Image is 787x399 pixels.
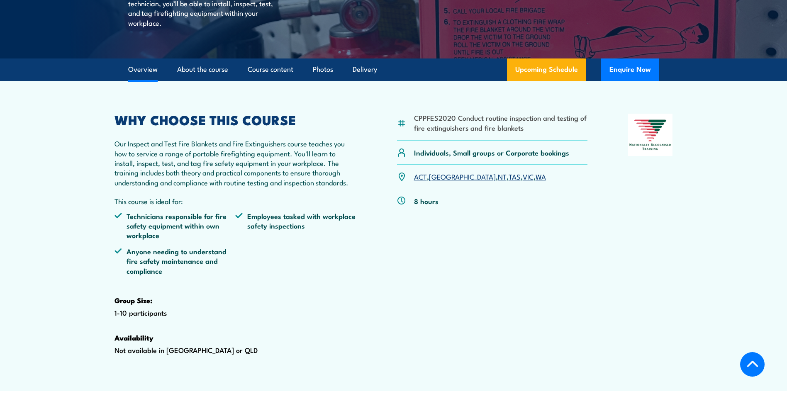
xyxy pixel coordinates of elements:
a: Overview [128,58,158,80]
img: Nationally Recognised Training logo. [628,114,673,156]
li: Anyone needing to understand fire safety maintenance and compliance [115,246,236,275]
p: Our Inspect and Test Fire Blankets and Fire Extinguishers course teaches you how to service a ran... [115,139,357,187]
a: WA [536,171,546,181]
a: About the course [177,58,228,80]
a: TAS [509,171,521,181]
a: ACT [414,171,427,181]
h2: WHY CHOOSE THIS COURSE [115,114,357,125]
p: Individuals, Small groups or Corporate bookings [414,148,569,157]
a: [GEOGRAPHIC_DATA] [429,171,496,181]
li: Employees tasked with workplace safety inspections [235,211,356,240]
a: Photos [313,58,333,80]
p: 8 hours [414,196,439,206]
p: This course is ideal for: [115,196,357,206]
a: Course content [248,58,293,80]
a: NT [498,171,507,181]
div: 1-10 participants Not available in [GEOGRAPHIC_DATA] or QLD [115,114,357,381]
li: Technicians responsible for fire safety equipment within own workplace [115,211,236,240]
a: Upcoming Schedule [507,58,586,81]
a: Delivery [353,58,377,80]
strong: Group Size: [115,295,152,306]
strong: Availability [115,332,154,343]
li: CPPFES2020 Conduct routine inspection and testing of fire extinguishers and fire blankets [414,113,588,132]
p: , , , , , [414,172,546,181]
button: Enquire Now [601,58,659,81]
a: VIC [523,171,534,181]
